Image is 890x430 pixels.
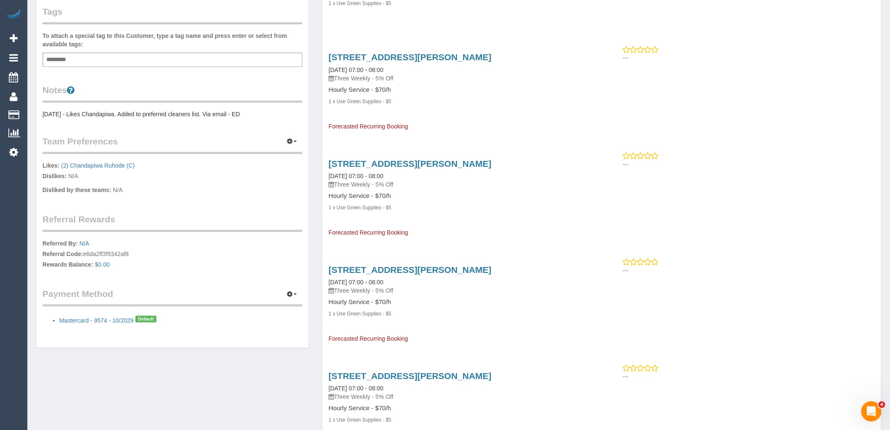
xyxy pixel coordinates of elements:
[328,99,391,104] small: 1 x Use Green Supplies - $5
[328,74,595,83] p: Three Weekly - 5% Off
[328,229,408,236] span: Forecasted Recurring Booking
[42,239,78,248] label: Referred By:
[135,316,156,323] span: Default
[328,385,383,392] a: [DATE] 07:00 - 08:00
[328,417,391,423] small: 1 x Use Green Supplies - $5
[42,84,302,103] legend: Notes
[328,299,595,306] h4: Hourly Service - $70/h
[328,279,383,286] a: [DATE] 07:00 - 08:00
[42,288,302,307] legend: Payment Method
[328,173,383,179] a: [DATE] 07:00 - 08:00
[328,67,383,73] a: [DATE] 07:00 - 08:00
[623,160,875,168] p: ---
[42,239,302,271] p: e6da2ff3f9342af8
[328,393,595,401] p: Three Weekly - 5% Off
[42,135,302,154] legend: Team Preferences
[879,401,885,408] span: 4
[328,0,391,6] small: 1 x Use Green Supplies - $5
[328,286,595,295] p: Three Weekly - 5% Off
[42,186,111,194] label: Disliked by these teams:
[42,260,93,269] label: Rewards Balance:
[42,161,59,170] label: Likes:
[328,311,391,317] small: 1 x Use Green Supplies - $5
[623,53,875,62] p: ---
[328,86,595,93] h4: Hourly Service - $70/h
[328,159,491,168] a: [STREET_ADDRESS][PERSON_NAME]
[42,172,67,180] label: Dislikes:
[113,187,122,193] span: N/A
[42,32,302,48] label: To attach a special tag to this Customer, type a tag name and press enter or select from availabl...
[5,8,22,20] img: Automaid Logo
[328,265,491,275] a: [STREET_ADDRESS][PERSON_NAME]
[59,317,134,324] a: Mastercard - 9574 - 10/2029
[328,335,408,342] span: Forecasted Recurring Booking
[68,173,78,179] span: N/A
[328,123,408,130] span: Forecasted Recurring Booking
[328,180,595,189] p: Three Weekly - 5% Off
[328,205,391,211] small: 1 x Use Green Supplies - $5
[861,401,882,422] iframe: Intercom live chat
[95,261,110,268] a: $0.00
[328,192,595,200] h4: Hourly Service - $70/h
[623,266,875,275] p: ---
[61,162,135,169] a: (2) Chandapiwa Ruhode (C)
[328,405,595,412] h4: Hourly Service - $70/h
[328,371,491,381] a: [STREET_ADDRESS][PERSON_NAME]
[328,52,491,62] a: [STREET_ADDRESS][PERSON_NAME]
[42,250,83,258] label: Referral Code:
[79,240,89,247] a: N/A
[42,110,302,118] pre: [DATE] - Likes Chandapiwa. Added to preferred cleaners list. Via email - ED
[42,213,302,232] legend: Referral Rewards
[42,5,302,24] legend: Tags
[623,372,875,381] p: ---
